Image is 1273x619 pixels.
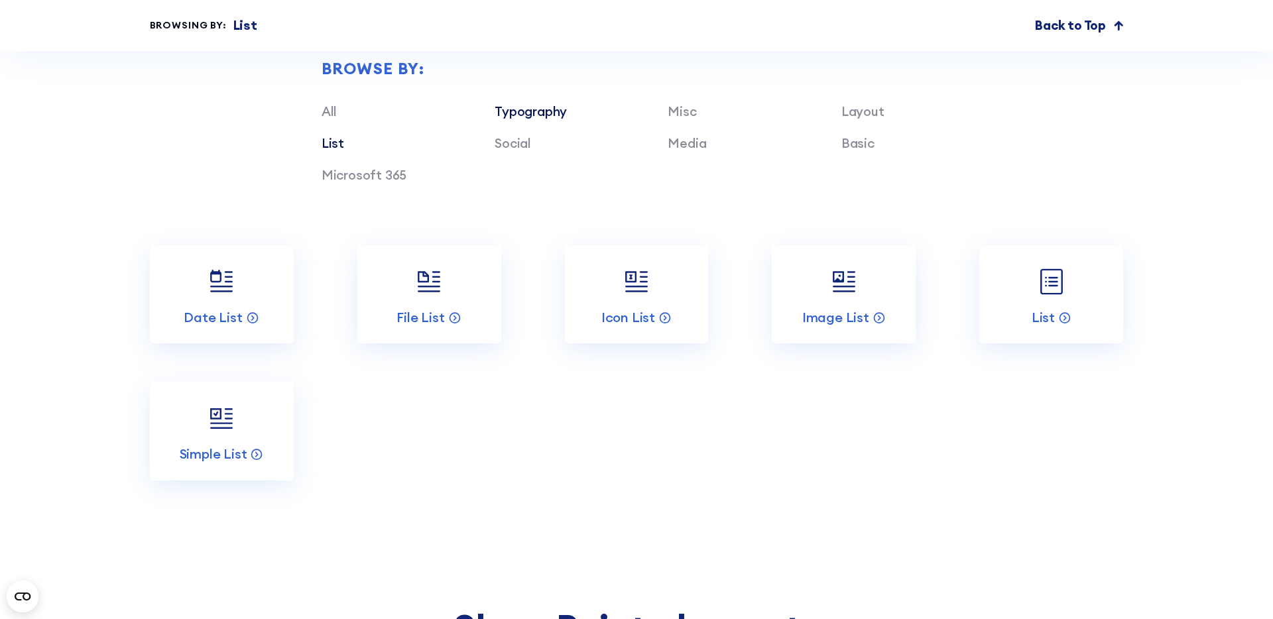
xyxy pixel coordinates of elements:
[150,245,294,344] a: Date List
[410,262,448,301] img: File List
[495,103,567,119] a: Typography
[1032,262,1071,301] img: List
[7,581,38,612] button: Open CMP widget
[979,245,1123,344] a: List
[357,245,501,344] a: File List
[841,103,884,119] a: Layout
[825,262,863,301] img: Image List
[233,16,257,35] p: List
[668,135,706,151] a: Media
[1034,465,1273,619] iframe: Chat Widget
[202,400,241,438] img: Simple List
[322,135,344,151] a: List
[495,135,531,151] a: Social
[802,309,869,326] p: Image List
[184,309,242,326] p: Date List
[322,103,337,119] a: All
[841,135,875,151] a: Basic
[1035,16,1123,35] a: Back to Top
[202,262,241,301] img: Date List
[150,19,227,33] div: Browsing by:
[1032,309,1055,326] p: List
[1035,16,1106,35] p: Back to Top
[617,262,656,301] img: Icon List
[668,103,696,119] a: Misc
[180,445,247,463] p: Simple List
[772,245,916,344] a: Image List
[601,309,655,326] p: Icon List
[150,382,294,480] a: Simple List
[565,245,709,344] a: Icon List
[322,60,1014,76] div: Browse by:
[396,309,444,326] p: File List
[322,167,407,183] a: Microsoft 365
